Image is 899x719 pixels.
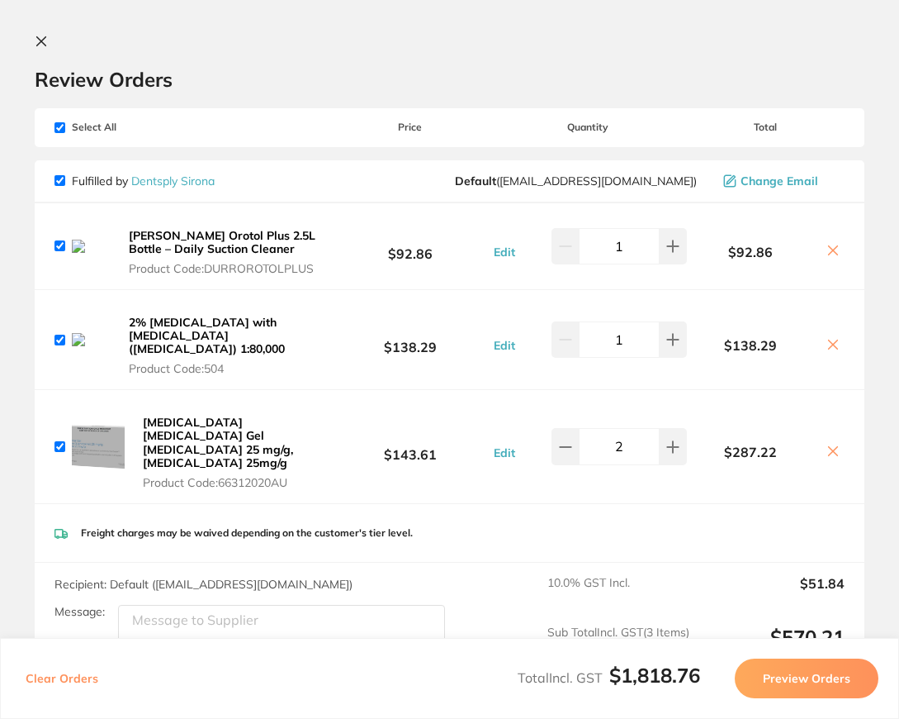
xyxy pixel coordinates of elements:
label: Message: [54,605,105,619]
button: 2% [MEDICAL_DATA] with [MEDICAL_DATA] ([MEDICAL_DATA]) 1:80,000 Product Code:504 [124,315,331,376]
b: [MEDICAL_DATA] [MEDICAL_DATA] Gel [MEDICAL_DATA] 25 mg/g, [MEDICAL_DATA] 25mg/g [143,415,293,469]
b: $1,818.76 [609,663,700,688]
span: Total Incl. GST [518,669,700,686]
button: [PERSON_NAME] Orotol Plus 2.5L Bottle – Daily Suction Cleaner Product Code:DURROROTOLPLUS [124,228,331,276]
span: Product Code: DURROROTOLPLUS [129,262,326,275]
button: Preview Orders [735,659,878,698]
span: 10.0 % GST Incl. [547,576,689,612]
button: Edit [489,338,520,353]
span: Product Code: 66312020AU [143,476,326,489]
button: [MEDICAL_DATA] [MEDICAL_DATA] Gel [MEDICAL_DATA] 25 mg/g, [MEDICAL_DATA] 25mg/g Product Code:6631... [138,415,331,489]
span: Sub Total Incl. GST ( 3 Items) [547,626,689,671]
b: Default [455,174,496,188]
button: Change Email [718,174,845,188]
h2: Review Orders [35,67,864,92]
button: Edit [489,245,520,260]
b: $92.86 [687,245,815,260]
a: Dentsply Sirona [131,174,215,188]
b: 2% [MEDICAL_DATA] with [MEDICAL_DATA] ([MEDICAL_DATA]) 1:80,000 [129,315,285,356]
span: Total [687,121,845,133]
b: $138.29 [331,325,489,355]
b: $287.22 [687,445,815,459]
b: $138.29 [687,338,815,353]
p: Fulfilled by [72,174,215,188]
img: c2tlb21kZw [72,333,111,346]
b: $92.86 [331,231,489,261]
b: $143.61 [331,431,489,462]
output: $51.84 [703,576,845,612]
span: Product Code: 504 [129,362,326,375]
button: Clear Orders [21,659,103,698]
span: clientservices@dentsplysirona.com [455,174,697,188]
output: $570.21 [703,626,845,671]
b: [PERSON_NAME] Orotol Plus 2.5L Bottle – Daily Suction Cleaner [129,228,315,256]
p: Freight charges may be waived depending on the customer's tier level. [81,527,413,539]
span: Quantity [489,121,686,133]
button: Edit [489,445,520,460]
span: Change Email [740,174,818,188]
img: NGk1dzd4Mw [72,421,125,474]
span: Price [331,121,489,133]
img: cnFrbTdhMw [72,240,111,253]
span: Select All [54,121,220,133]
span: Recipient: Default ( [EMAIL_ADDRESS][DOMAIN_NAME] ) [54,577,353,592]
